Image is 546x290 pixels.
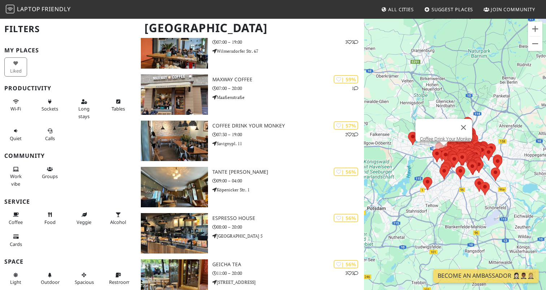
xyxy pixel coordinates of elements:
[136,121,364,161] a: Coffee Drink Your Monkey | 57% 22 Coffee Drink Your Monkey 07:30 – 19:00 Savignypl. 11
[10,279,21,285] span: Natural light
[345,270,358,277] p: 3 3
[212,224,364,230] p: 08:00 – 20:00
[4,85,132,92] h3: Productivity
[41,279,60,285] span: Outdoor area
[212,233,364,239] p: [GEOGRAPHIC_DATA] 5
[141,28,208,69] img: Impala Coffee
[334,121,358,130] div: | 57%
[6,3,71,16] a: LaptopFriendly LaptopFriendly
[212,123,364,129] h3: Coffee Drink Your Monkey
[39,163,61,182] button: Groups
[352,85,358,92] p: 1
[4,163,27,190] button: Work vibe
[107,269,130,288] button: Restroom
[212,140,364,147] p: Savignypl. 11
[212,177,364,184] p: 09:00 – 04:00
[4,96,27,115] button: Wi-Fi
[4,198,132,205] h3: Service
[136,74,364,115] a: Maxway Coffee | 59% 1 Maxway Coffee 07:00 – 20:00 Maaßenstraße
[73,209,95,228] button: Veggie
[334,75,358,83] div: | 59%
[4,152,132,159] h3: Community
[17,5,40,13] span: Laptop
[44,219,56,225] span: Food
[39,269,61,288] button: Outdoor
[455,119,472,136] button: Close
[212,85,364,92] p: 07:00 – 20:00
[212,215,364,221] h3: Espresso House
[212,186,364,193] p: Köpenicker Str. 1
[212,169,364,175] h3: Tante [PERSON_NAME]
[136,213,364,254] a: Espresso House | 56% Espresso House 08:00 – 20:00 [GEOGRAPHIC_DATA] 5
[10,173,22,187] span: People working
[4,47,132,54] h3: My Places
[334,168,358,176] div: | 56%
[420,136,472,142] a: Coffee Drink Your Monkey
[77,219,91,225] span: Veggie
[212,77,364,83] h3: Maxway Coffee
[10,241,22,247] span: Credit cards
[141,167,208,207] img: Tante Emma
[110,219,126,225] span: Alcohol
[4,209,27,228] button: Coffee
[6,5,14,13] img: LaptopFriendly
[39,209,61,228] button: Food
[136,28,364,69] a: Impala Coffee | 59% 33 Impala Coffee 07:00 – 19:00 Wilmersdorfer Str. 67
[212,279,364,286] p: [STREET_ADDRESS]
[481,3,538,16] a: Join Community
[141,74,208,115] img: Maxway Coffee
[212,270,364,277] p: 11:00 – 20:00
[4,269,27,288] button: Light
[4,18,132,40] h2: Filters
[10,105,21,112] span: Stable Wi-Fi
[212,131,364,138] p: 07:30 – 19:00
[139,18,363,38] h1: [GEOGRAPHIC_DATA]
[212,94,364,101] p: Maaßenstraße
[112,105,125,112] span: Work-friendly tables
[334,260,358,268] div: | 56%
[45,135,55,142] span: Video/audio calls
[334,214,358,222] div: | 56%
[136,167,364,207] a: Tante Emma | 56% Tante [PERSON_NAME] 09:00 – 04:00 Köpenicker Str. 1
[10,135,22,142] span: Quiet
[212,261,364,268] h3: Geicha Tea
[4,231,27,250] button: Cards
[141,121,208,161] img: Coffee Drink Your Monkey
[432,6,473,13] span: Suggest Places
[39,125,61,144] button: Calls
[9,219,23,225] span: Coffee
[528,36,542,51] button: Zoom out
[4,125,27,144] button: Quiet
[107,209,130,228] button: Alcohol
[388,6,414,13] span: All Cities
[212,48,364,55] p: Wilmersdorfer Str. 67
[73,96,95,122] button: Long stays
[109,279,130,285] span: Restroom
[78,105,90,119] span: Long stays
[39,96,61,115] button: Sockets
[42,105,58,112] span: Power sockets
[141,213,208,254] img: Espresso House
[75,279,94,285] span: Spacious
[378,3,417,16] a: All Cities
[4,258,132,265] h3: Space
[421,3,476,16] a: Suggest Places
[42,173,58,179] span: Group tables
[528,22,542,36] button: Zoom in
[42,5,70,13] span: Friendly
[73,269,95,288] button: Spacious
[107,96,130,115] button: Tables
[345,131,358,138] p: 2 2
[491,6,535,13] span: Join Community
